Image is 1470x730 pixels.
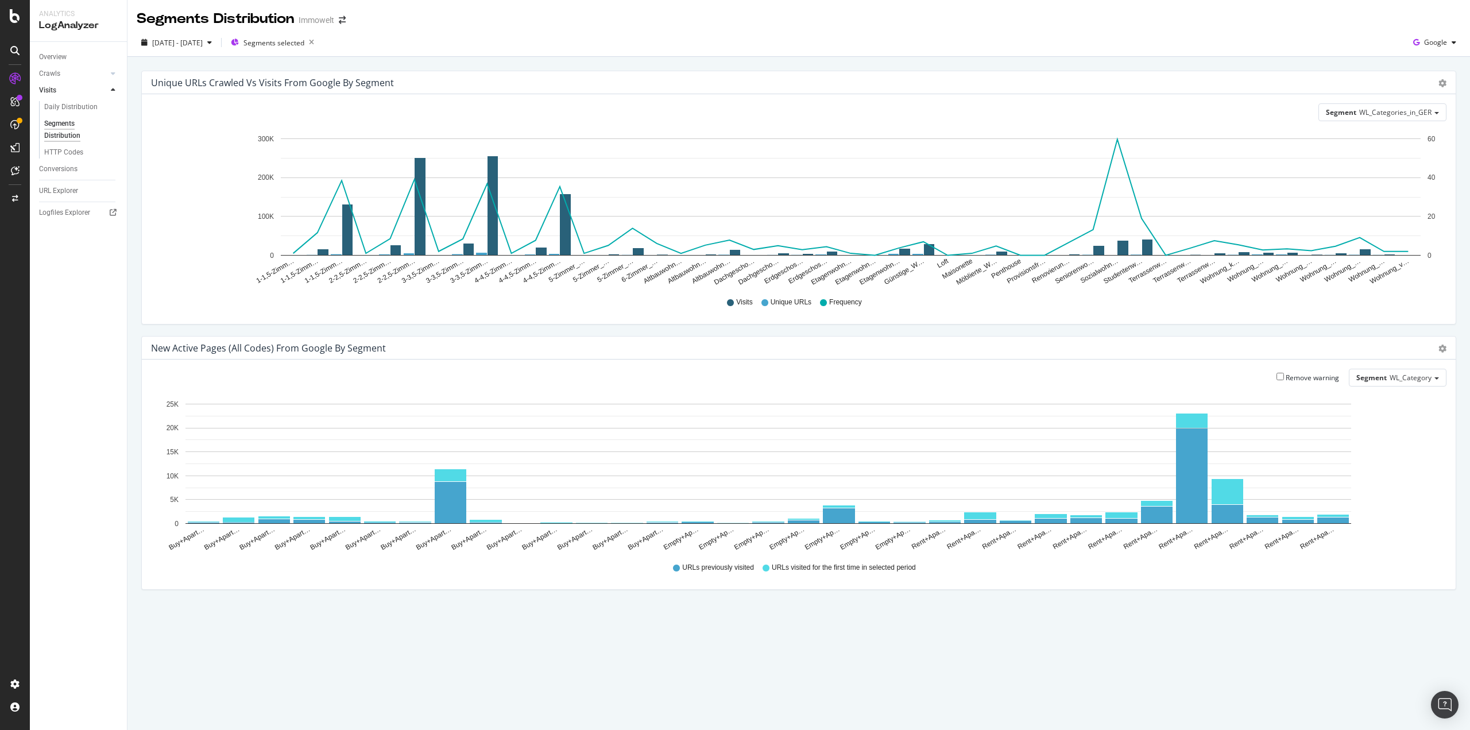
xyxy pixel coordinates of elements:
div: Segments Distribution [137,9,294,29]
text: 0 [175,520,179,528]
div: Segments Distribution [44,118,108,142]
text: Penthouse [990,257,1023,280]
span: Frequency [829,298,862,307]
div: Crawls [39,68,60,80]
text: 10K [167,472,179,480]
text: 200K [258,174,274,182]
label: Remove warning [1276,373,1339,383]
div: Unique URLs Crawled vs Visits from google by Segment [151,77,394,88]
div: LogAnalyzer [39,19,118,32]
div: Immowelt [299,14,334,26]
a: URL Explorer [39,185,119,197]
span: URLs previously visited [682,563,754,573]
span: WL_Categories_in_GER [1359,107,1432,117]
a: HTTP Codes [44,146,119,159]
span: Segment [1356,373,1387,383]
text: 40 [1428,174,1436,182]
a: Overview [39,51,119,63]
text: 5K [170,496,179,504]
a: Crawls [39,68,107,80]
div: Overview [39,51,67,63]
svg: A chart. [151,130,1446,287]
div: Daily Distribution [44,101,98,113]
span: [DATE] - [DATE] [152,38,203,48]
div: Logfiles Explorer [39,207,90,219]
text: 0 [270,252,274,260]
a: Segments Distribution [44,118,119,142]
div: Analytics [39,9,118,19]
div: HTTP Codes [44,146,83,159]
button: Google [1409,33,1461,52]
button: Segments selected [226,33,319,52]
text: Maisonette [941,257,974,281]
div: gear [1438,79,1446,87]
text: Loft [936,257,950,269]
div: arrow-right-arrow-left [339,16,346,24]
text: 20 [1428,213,1436,221]
span: Visits [736,298,752,307]
text: 60 [1428,135,1436,143]
text: 300K [258,135,274,143]
svg: A chart. [151,396,1446,552]
input: Remove warning [1276,373,1284,380]
div: URL Explorer [39,185,78,197]
text: 0 [1428,252,1432,260]
button: [DATE] - [DATE] [137,33,216,52]
span: Google [1424,37,1447,47]
span: Segments selected [243,38,304,48]
a: Conversions [39,163,119,175]
a: Logfiles Explorer [39,207,119,219]
div: New Active Pages (all codes) from google by Segment [151,342,386,354]
span: WL_Category [1390,373,1432,383]
div: Visits [39,84,56,96]
span: Segment [1326,107,1356,117]
div: Conversions [39,163,78,175]
text: 15K [167,448,179,456]
text: 100K [258,213,274,221]
a: Visits [39,84,107,96]
text: 25K [167,400,179,408]
span: URLs visited for the first time in selected period [772,563,916,573]
div: Open Intercom Messenger [1431,691,1459,719]
a: Daily Distribution [44,101,119,113]
span: Unique URLs [771,298,811,307]
div: gear [1438,345,1446,353]
text: 20K [167,424,179,432]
